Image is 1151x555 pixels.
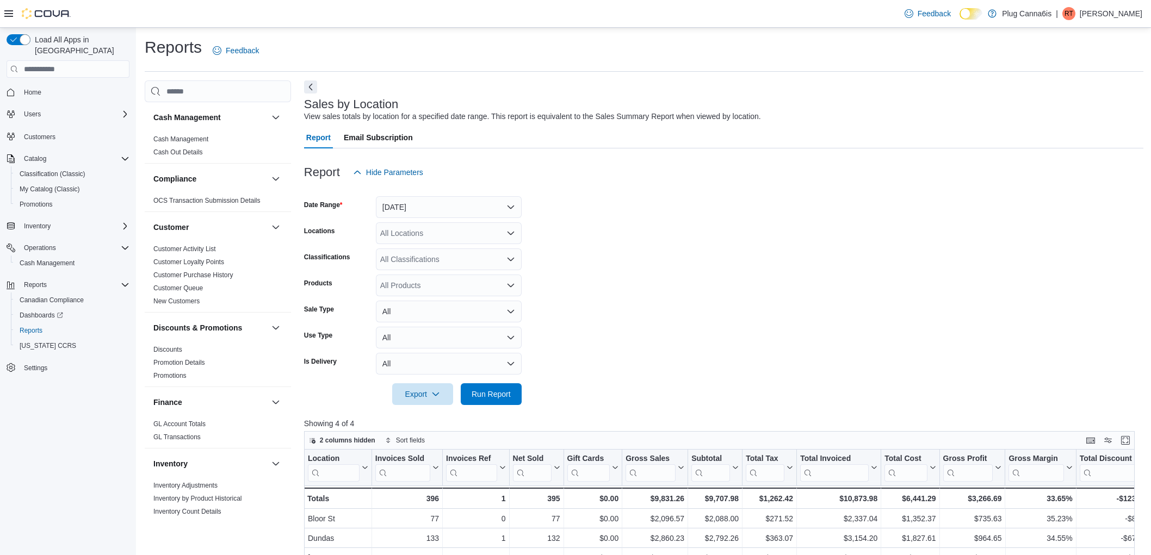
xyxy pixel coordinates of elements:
[153,112,267,123] button: Cash Management
[11,182,134,197] button: My Catalog (Classic)
[375,512,439,525] div: 77
[24,244,56,252] span: Operations
[626,532,684,545] div: $2,860.23
[1080,454,1138,464] div: Total Discount
[512,454,551,464] div: Net Sold
[20,129,129,143] span: Customers
[960,8,982,20] input: Dark Mode
[884,512,936,525] div: $1,352.37
[153,173,196,184] h3: Compliance
[2,107,134,122] button: Users
[153,297,200,305] a: New Customers
[15,183,84,196] a: My Catalog (Classic)
[24,110,41,119] span: Users
[153,245,216,253] a: Customer Activity List
[153,112,221,123] h3: Cash Management
[153,433,201,441] a: GL Transactions
[308,512,368,525] div: Bloor St
[30,34,129,56] span: Load All Apps in [GEOGRAPHIC_DATA]
[567,454,618,482] button: Gift Cards
[15,257,79,270] a: Cash Management
[11,292,134,308] button: Canadian Compliance
[446,454,497,464] div: Invoices Ref
[153,222,189,233] h3: Customer
[884,492,936,505] div: $6,441.29
[506,229,515,238] button: Open list of options
[1080,512,1147,525] div: -$8.57
[375,532,439,545] div: 133
[15,198,57,211] a: Promotions
[269,111,282,124] button: Cash Management
[24,133,55,141] span: Customers
[1008,512,1072,525] div: 35.23%
[153,271,233,279] a: Customer Purchase History
[153,148,203,157] span: Cash Out Details
[1008,454,1063,482] div: Gross Margin
[376,327,522,348] button: All
[20,278,129,291] span: Reports
[20,152,51,165] button: Catalog
[943,454,993,464] div: Gross Profit
[145,133,291,163] div: Cash Management
[800,512,877,525] div: $2,337.04
[567,454,610,464] div: Gift Cards
[153,284,203,292] a: Customer Queue
[20,241,129,254] span: Operations
[20,200,53,209] span: Promotions
[1080,454,1138,482] div: Total Discount
[304,166,340,179] h3: Report
[1084,434,1097,447] button: Keyboard shortcuts
[2,277,134,292] button: Reports
[512,454,551,482] div: Net Sold
[446,454,497,482] div: Invoices Ref
[2,151,134,166] button: Catalog
[153,173,267,184] button: Compliance
[375,454,430,464] div: Invoices Sold
[153,322,267,333] button: Discounts & Promotions
[20,241,60,254] button: Operations
[375,454,439,482] button: Invoices Sold
[304,305,334,314] label: Sale Type
[145,417,291,448] div: Finance
[15,257,129,270] span: Cash Management
[153,284,203,292] span: Customer Queue
[15,339,81,352] a: [US_STATE] CCRS
[884,454,927,464] div: Total Cost
[691,454,730,464] div: Subtotal
[153,372,187,379] a: Promotions
[512,492,560,505] div: 395
[506,281,515,290] button: Open list of options
[20,86,46,99] a: Home
[567,512,618,525] div: $0.00
[1080,492,1147,505] div: -$123.28
[20,259,75,267] span: Cash Management
[20,361,129,375] span: Settings
[918,8,951,19] span: Feedback
[153,458,267,469] button: Inventory
[304,279,332,288] label: Products
[308,454,360,482] div: Location
[1008,454,1063,464] div: Gross Margin
[461,383,522,405] button: Run Report
[800,454,869,482] div: Total Invoiced
[626,454,676,482] div: Gross Sales
[11,197,134,212] button: Promotions
[269,221,282,234] button: Customer
[2,84,134,100] button: Home
[691,492,739,505] div: $9,707.98
[304,418,1143,429] p: Showing 4 of 4
[269,172,282,185] button: Compliance
[304,227,335,235] label: Locations
[153,148,203,156] a: Cash Out Details
[20,220,129,233] span: Inventory
[15,324,129,337] span: Reports
[567,454,610,482] div: Gift Card Sales
[153,508,221,515] a: Inventory Count Details
[446,532,505,545] div: 1
[746,454,784,482] div: Total Tax
[20,341,76,350] span: [US_STATE] CCRS
[153,346,182,353] a: Discounts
